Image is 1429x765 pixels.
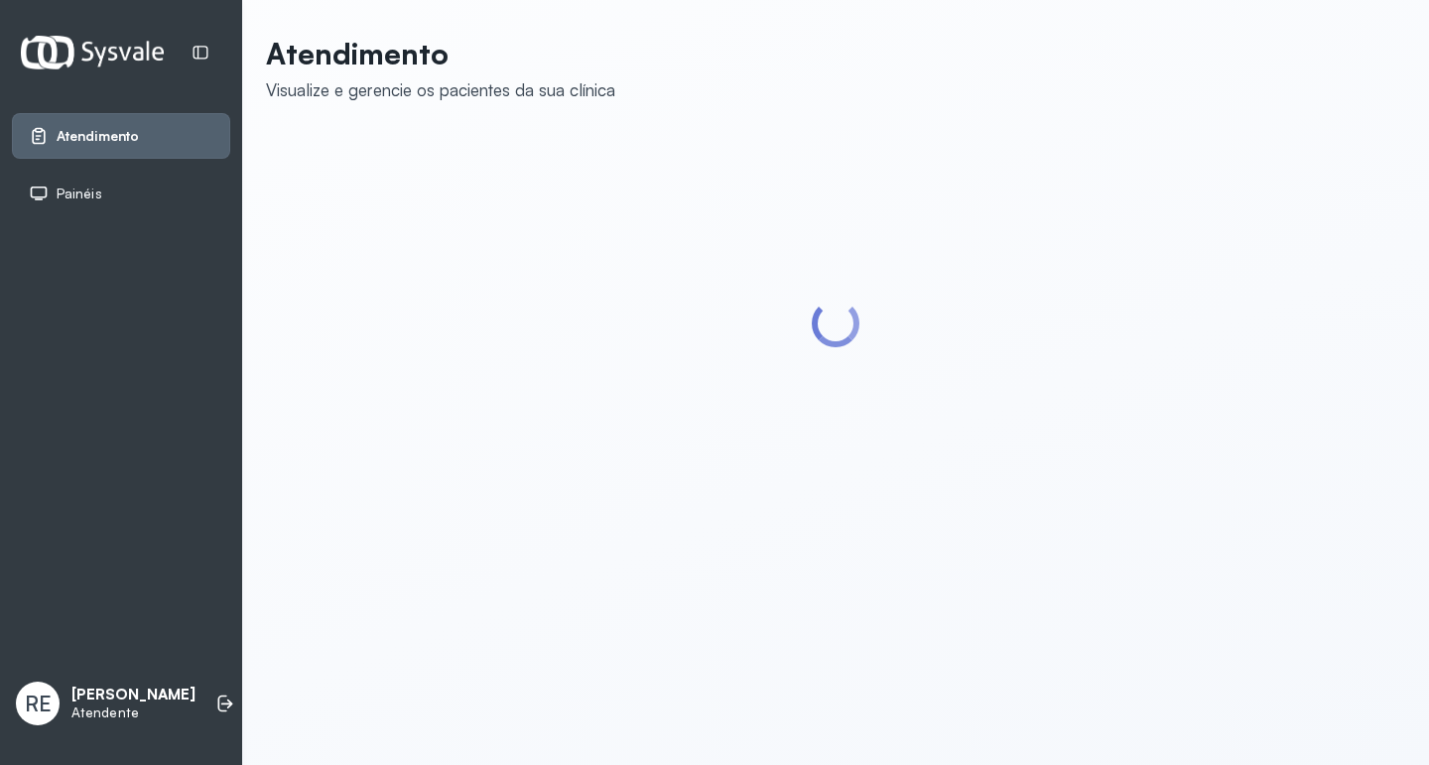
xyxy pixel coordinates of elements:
p: Atendente [71,704,195,721]
span: Atendimento [57,128,139,145]
div: Visualize e gerencie os pacientes da sua clínica [266,79,615,100]
img: Logotipo do estabelecimento [21,36,164,68]
p: [PERSON_NAME] [71,686,195,704]
a: Atendimento [29,126,213,146]
p: Atendimento [266,36,615,71]
span: Painéis [57,186,102,202]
